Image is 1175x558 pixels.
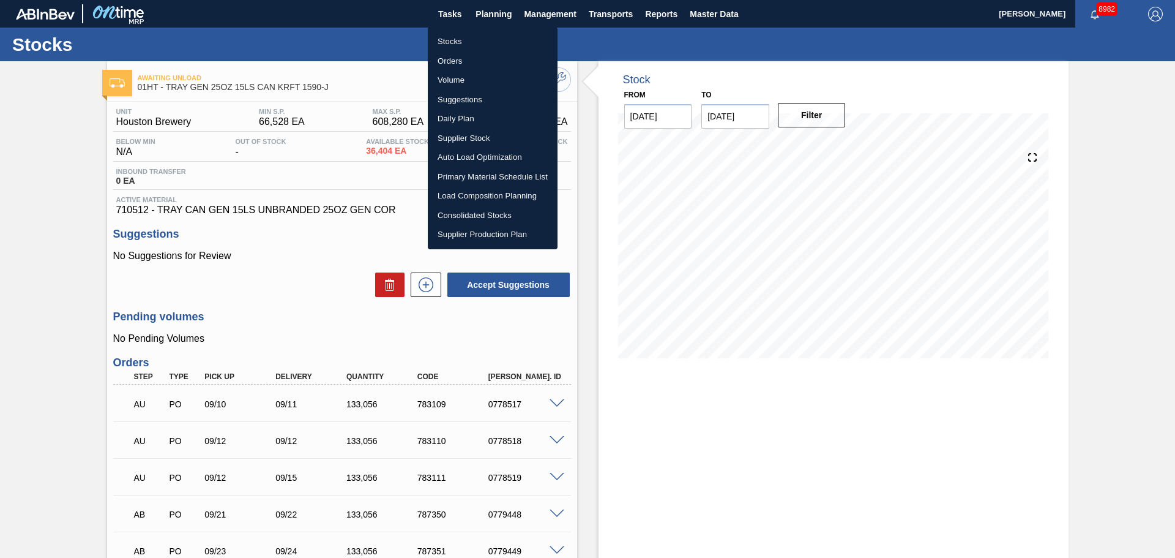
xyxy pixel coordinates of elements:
[428,148,558,167] a: Auto Load Optimization
[428,225,558,244] a: Supplier Production Plan
[428,129,558,148] a: Supplier Stock
[428,32,558,51] a: Stocks
[428,51,558,71] a: Orders
[428,186,558,206] a: Load Composition Planning
[428,109,558,129] a: Daily Plan
[428,70,558,90] a: Volume
[428,90,558,110] a: Suggestions
[428,206,558,225] a: Consolidated Stocks
[428,167,558,187] a: Primary Material Schedule List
